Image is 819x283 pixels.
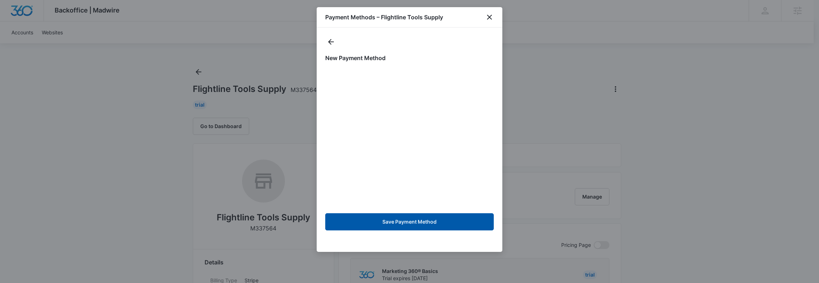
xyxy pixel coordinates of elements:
h1: New Payment Method [325,54,494,62]
iframe: Secure payment input frame [324,68,495,208]
button: actions.back [325,36,337,48]
h1: Payment Methods – Flightline Tools Supply [325,13,443,21]
button: Save Payment Method [325,213,494,230]
button: close [485,13,494,21]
